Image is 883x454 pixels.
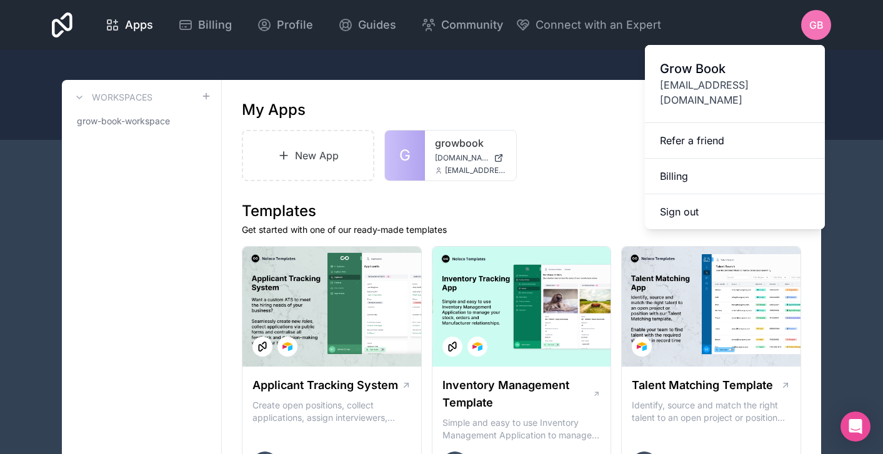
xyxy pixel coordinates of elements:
a: growbook [435,136,506,151]
a: Profile [247,11,323,39]
span: Profile [277,16,313,34]
a: New App [242,130,374,181]
p: Identify, source and match the right talent to an open project or position with our Talent Matchi... [632,399,791,424]
a: Workspaces [72,90,152,105]
a: Guides [328,11,406,39]
span: GB [809,17,824,32]
img: Airtable Logo [282,342,292,352]
span: Connect with an Expert [536,16,661,34]
a: Billing [645,159,825,194]
a: Community [411,11,513,39]
button: Sign out [645,194,825,229]
h1: Applicant Tracking System [252,377,398,394]
span: grow-book-workspace [77,115,170,127]
a: Billing [168,11,242,39]
h1: Inventory Management Template [442,377,592,412]
a: G [385,131,425,180]
a: Apps [95,11,163,39]
span: [EMAIL_ADDRESS][DOMAIN_NAME] [445,165,506,175]
span: Community [441,16,503,34]
h1: Talent Matching Template [632,377,773,394]
a: Refer a friend [645,123,825,159]
span: Apps [125,16,153,34]
h3: Workspaces [92,91,152,104]
span: [EMAIL_ADDRESS][DOMAIN_NAME] [660,77,810,107]
span: Guides [358,16,396,34]
h1: Templates [242,201,801,221]
button: Connect with an Expert [516,16,661,34]
p: Create open positions, collect applications, assign interviewers, centralise candidate feedback a... [252,399,411,424]
span: G [399,146,411,165]
span: [DOMAIN_NAME] [435,153,489,163]
a: [DOMAIN_NAME] [435,153,506,163]
p: Simple and easy to use Inventory Management Application to manage your stock, orders and Manufact... [442,417,601,442]
span: Billing [198,16,232,34]
img: Airtable Logo [472,342,482,352]
img: Airtable Logo [637,342,647,352]
p: Get started with one of our ready-made templates [242,224,801,236]
div: Open Intercom Messenger [841,412,871,442]
a: grow-book-workspace [72,110,211,132]
span: Grow Book [660,60,810,77]
h1: My Apps [242,100,306,120]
